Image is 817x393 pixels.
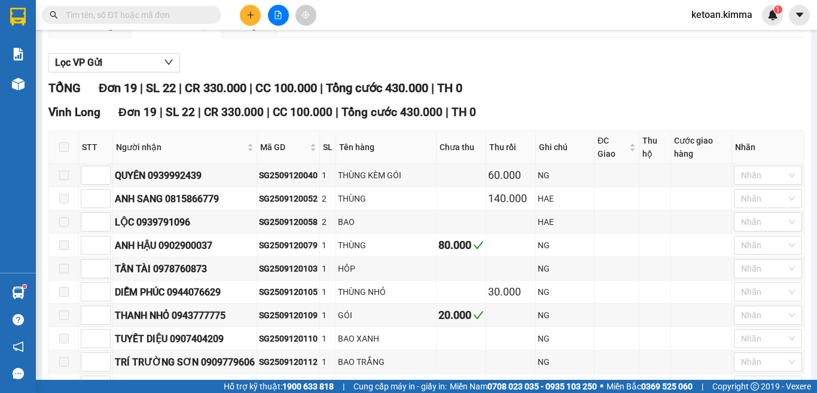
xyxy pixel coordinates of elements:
[12,78,25,90] img: warehouse-icon
[259,379,318,392] div: SG2509120113
[322,169,334,182] div: 1
[260,141,307,154] span: Mã GD
[259,285,318,298] div: SG2509120105
[55,55,102,70] span: Lọc VP Gửi
[338,285,434,298] div: THÙNG NHỎ
[160,105,163,119] span: |
[338,192,434,205] div: THÙNG
[671,131,732,164] th: Cước giao hàng
[259,355,318,368] div: SG2509120112
[179,81,182,95] span: |
[538,192,592,205] div: HAE
[536,131,595,164] th: Ghi chú
[257,351,320,374] td: SG2509120112
[538,169,592,182] div: NG
[446,105,449,119] span: |
[338,309,434,322] div: GÓI
[320,131,336,164] th: SL
[268,5,289,26] button: file-add
[437,81,462,95] span: TH 0
[538,262,592,275] div: NG
[115,285,255,300] div: DIỄM PHÚC 0944076629
[116,141,245,154] span: Người nhận
[259,262,318,275] div: SG2509120103
[259,332,318,345] div: SG2509120110
[23,285,26,288] sup: 1
[185,81,246,95] span: CR 330.000
[338,332,434,345] div: BAO XANH
[259,239,318,252] div: SG2509120079
[166,105,195,119] span: SL 22
[338,215,434,229] div: BAO
[343,380,345,393] span: |
[322,192,334,205] div: 2
[538,239,592,252] div: NG
[118,105,157,119] span: Đơn 19
[115,331,255,346] div: TUYẾT DIỆU 0907404209
[794,10,805,20] span: caret-down
[776,5,780,14] span: 1
[282,382,334,391] strong: 1900 633 818
[682,7,762,22] span: ketoan.kimma
[597,134,627,160] span: ĐC Giao
[751,382,759,391] span: copyright
[538,215,592,229] div: HAE
[322,285,334,298] div: 1
[322,239,334,252] div: 1
[255,81,317,95] span: CC 100.000
[79,131,113,164] th: STT
[164,57,173,67] span: down
[600,384,603,389] span: ⚪️
[702,380,703,393] span: |
[322,262,334,275] div: 1
[338,239,434,252] div: THÙNG
[486,131,536,164] th: Thu rồi
[438,237,484,254] div: 80.000
[115,355,255,370] div: TRÍ TRƯỜNG SƠN 0909779606
[48,81,81,95] span: TỔNG
[488,167,534,184] div: 60.000
[115,215,255,230] div: LỘC 0939791096
[320,81,323,95] span: |
[326,81,428,95] span: Tổng cước 430.000
[257,164,320,187] td: SG2509120040
[322,309,334,322] div: 1
[538,332,592,345] div: NG
[488,190,534,207] div: 140.000
[257,257,320,281] td: SG2509120103
[115,378,255,393] div: ANH LỢI 0909114460
[338,355,434,368] div: BAO TRẮNG
[257,281,320,304] td: SG2509120105
[450,380,597,393] span: Miền Nam
[274,11,282,19] span: file-add
[735,141,801,154] div: Nhãn
[259,169,318,182] div: SG2509120040
[246,11,255,19] span: plus
[257,187,320,211] td: SG2509120052
[48,105,100,119] span: Vĩnh Long
[437,131,486,164] th: Chưa thu
[259,309,318,322] div: SG2509120109
[257,211,320,234] td: SG2509120058
[438,307,484,324] div: 20.000
[336,105,339,119] span: |
[473,310,484,321] span: check
[538,355,592,368] div: NG
[224,380,334,393] span: Hỗ trợ kỹ thuật:
[115,261,255,276] div: TẤN TÀI 0978760873
[115,238,255,253] div: ANH HẬU 0902900037
[452,105,476,119] span: TH 0
[767,10,778,20] img: icon-new-feature
[353,380,447,393] span: Cung cấp máy in - giấy in:
[50,11,58,19] span: search
[13,368,24,379] span: message
[273,105,333,119] span: CC 100.000
[338,379,434,392] div: GÓI ĐEN KEO VÀNG
[115,191,255,206] div: ANH SANG 0815866779
[606,380,693,393] span: Miền Bắc
[257,327,320,351] td: SG2509120110
[538,309,592,322] div: NG
[257,304,320,327] td: SG2509120109
[99,81,137,95] span: Đơn 19
[13,314,24,325] span: question-circle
